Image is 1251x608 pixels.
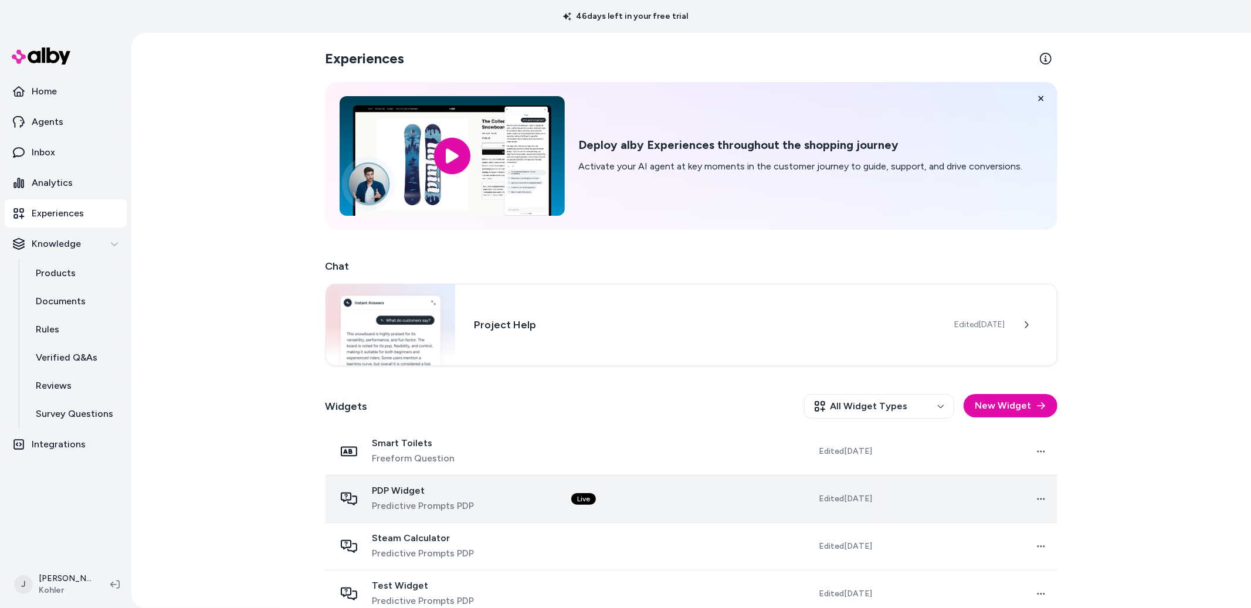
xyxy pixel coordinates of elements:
[24,315,127,344] a: Rules
[326,49,405,68] h2: Experiences
[5,199,127,227] a: Experiences
[372,580,474,592] span: Test Widget
[32,115,63,129] p: Agents
[372,499,474,513] span: Predictive Prompts PDP
[36,351,97,365] p: Verified Q&As
[579,159,1023,174] p: Activate your AI agent at key moments in the customer journey to guide, support, and drive conver...
[36,322,59,337] p: Rules
[372,485,474,497] span: PDP Widget
[372,594,474,608] span: Predictive Prompts PDP
[326,398,368,415] h2: Widgets
[7,566,101,603] button: J[PERSON_NAME]Kohler
[32,176,73,190] p: Analytics
[326,258,1057,274] h2: Chat
[32,206,84,220] p: Experiences
[804,394,954,419] button: All Widget Types
[24,259,127,287] a: Products
[819,588,872,600] span: Edited [DATE]
[32,84,57,98] p: Home
[5,230,127,258] button: Knowledge
[12,47,70,64] img: alby Logo
[326,284,456,365] img: Chat widget
[372,437,455,449] span: Smart Toilets
[24,372,127,400] a: Reviews
[39,573,91,585] p: [PERSON_NAME]
[556,11,695,22] p: 46 days left in your free trial
[36,407,113,421] p: Survey Questions
[955,319,1005,331] span: Edited [DATE]
[5,138,127,167] a: Inbox
[579,138,1023,152] h2: Deploy alby Experiences throughout the shopping journey
[474,317,935,333] h3: Project Help
[964,394,1057,417] button: New Widget
[36,294,86,308] p: Documents
[5,169,127,197] a: Analytics
[5,430,127,458] a: Integrations
[5,108,127,136] a: Agents
[32,437,86,451] p: Integrations
[571,493,596,505] div: Live
[819,493,872,505] span: Edited [DATE]
[372,546,474,561] span: Predictive Prompts PDP
[24,344,127,372] a: Verified Q&As
[326,284,1057,366] a: Chat widgetProject HelpEdited[DATE]
[32,145,55,159] p: Inbox
[36,379,72,393] p: Reviews
[24,287,127,315] a: Documents
[36,266,76,280] p: Products
[819,446,872,457] span: Edited [DATE]
[14,575,33,594] span: J
[372,532,474,544] span: Steam Calculator
[32,237,81,251] p: Knowledge
[24,400,127,428] a: Survey Questions
[819,541,872,552] span: Edited [DATE]
[372,451,455,466] span: Freeform Question
[39,585,91,596] span: Kohler
[5,77,127,106] a: Home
